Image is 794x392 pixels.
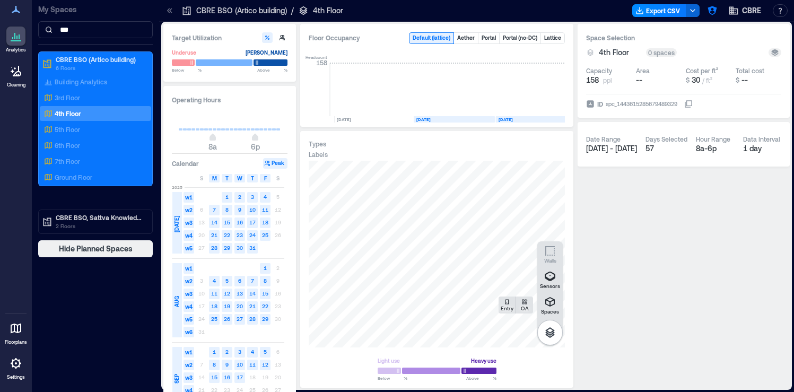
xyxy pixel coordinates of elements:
[237,316,243,322] text: 27
[56,213,145,222] p: CBRE BSO, Sattva Knowledge City
[237,174,242,182] span: W
[3,23,29,56] a: Analytics
[466,375,496,381] span: Above %
[586,135,621,143] div: Date Range
[238,206,241,213] text: 9
[501,305,513,311] p: Entry
[540,283,560,289] p: Sensors
[541,33,564,43] button: Lattice
[541,308,559,315] p: Spaces
[603,76,612,84] span: ppl
[537,292,563,318] button: Spaces
[586,75,599,85] span: 158
[264,194,267,200] text: 4
[251,142,260,151] span: 6p
[249,316,256,322] text: 28
[237,374,243,380] text: 17
[55,157,80,165] p: 7th Floor
[172,184,182,190] span: 2025
[586,66,612,75] div: Capacity
[213,277,216,284] text: 4
[736,76,739,84] span: $
[684,100,693,108] button: IDspc_1443615285679489329
[264,277,267,284] text: 8
[184,205,194,215] span: w2
[686,66,718,75] div: Cost per ft²
[238,277,241,284] text: 6
[521,305,529,311] p: OA
[378,355,400,366] div: Light use
[262,232,268,238] text: 25
[696,143,735,154] div: 8a - 6p
[237,303,243,309] text: 20
[249,219,256,225] text: 17
[56,222,145,230] p: 2 Floors
[172,47,196,58] div: Underuse
[262,290,268,297] text: 15
[212,174,217,182] span: M
[586,144,637,153] span: [DATE] - [DATE]
[184,243,194,254] span: w5
[172,158,199,169] h3: Calendar
[499,297,516,313] button: Entry
[742,5,761,16] span: CBRE
[237,232,243,238] text: 23
[249,290,256,297] text: 14
[276,174,280,182] span: S
[264,349,267,355] text: 5
[208,142,217,151] span: 8a
[7,82,25,88] p: Cleaning
[632,4,686,17] button: Export CSV
[249,303,256,309] text: 21
[471,355,496,366] div: Heavy use
[184,192,194,203] span: w1
[309,32,400,44] div: Floor Occupancy
[251,277,254,284] text: 7
[537,267,563,292] button: Sensors
[55,141,80,150] p: 6th Floor
[686,76,690,84] span: $
[56,55,145,64] p: CBRE BSO (Artico building)
[172,94,287,105] h3: Operating Hours
[251,174,254,182] span: T
[172,296,181,307] span: AUG
[211,303,217,309] text: 18
[262,303,268,309] text: 22
[646,48,677,57] div: 0 spaces
[249,361,256,368] text: 11
[225,277,229,284] text: 5
[264,174,267,182] span: F
[605,99,678,109] div: spc_1443615285679489329
[200,174,203,182] span: S
[55,77,107,86] p: Building Analytics
[454,33,478,43] button: Aether
[249,232,256,238] text: 24
[211,290,217,297] text: 11
[692,75,700,84] span: 30
[224,219,230,225] text: 15
[696,135,730,143] div: Hour Range
[6,47,26,53] p: Analytics
[291,5,294,16] p: /
[237,219,243,225] text: 16
[225,349,229,355] text: 2
[225,206,229,213] text: 8
[211,374,217,380] text: 15
[184,301,194,312] span: w4
[544,257,556,264] p: Walls
[736,66,764,75] div: Total cost
[2,316,30,349] a: Floorplans
[264,265,267,271] text: 1
[224,303,230,309] text: 19
[257,67,287,73] span: Above %
[224,232,230,238] text: 22
[478,33,499,43] button: Portal
[586,75,632,85] button: 158 ppl
[262,206,268,213] text: 11
[172,67,202,73] span: Below %
[5,339,27,345] p: Floorplans
[213,349,216,355] text: 1
[184,230,194,241] span: w4
[237,361,243,368] text: 10
[55,93,80,102] p: 3rd Floor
